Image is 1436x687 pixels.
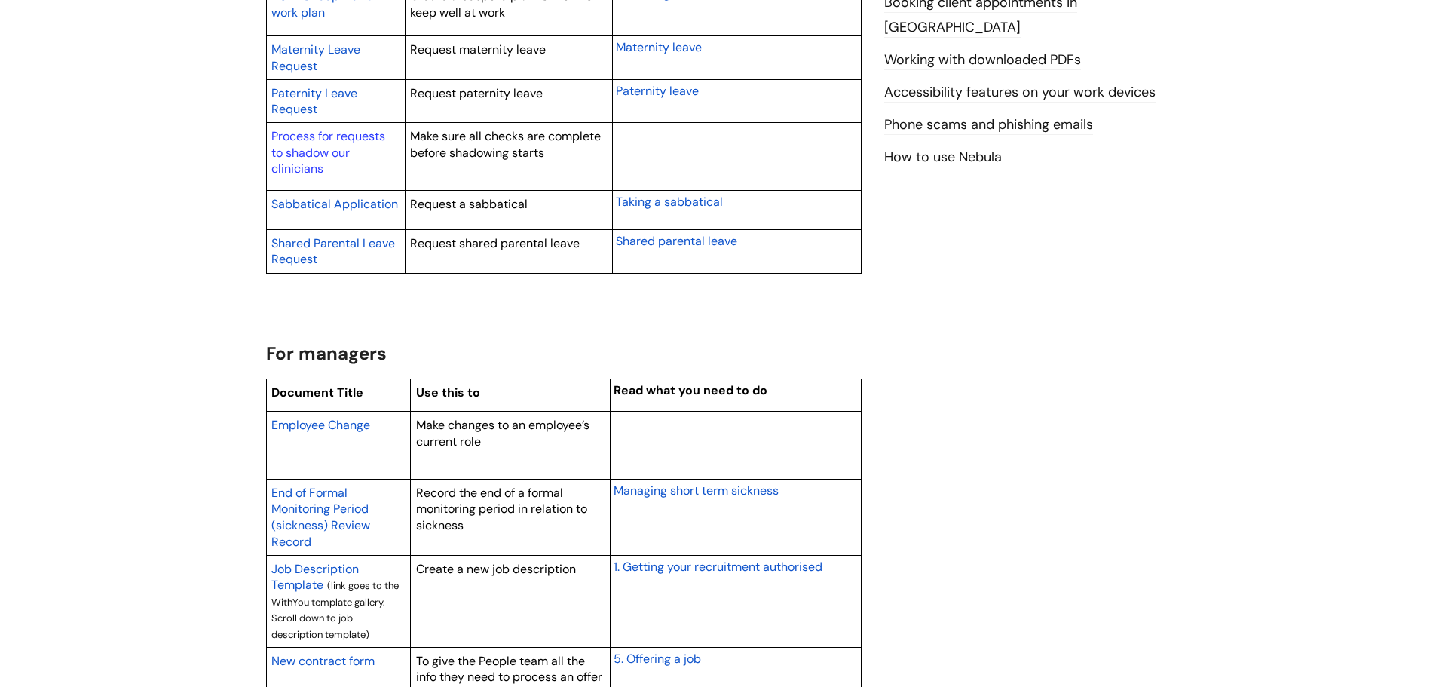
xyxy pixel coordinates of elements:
[271,85,357,118] span: Paternity Leave Request
[271,485,370,550] span: End of Formal Monitoring Period (sickness) Review Record
[616,232,737,250] a: Shared parental leave
[271,41,360,74] span: Maternity Leave Request
[616,38,702,56] a: Maternity leave
[271,652,375,670] a: New contract form
[271,416,370,434] a: Employee Change
[884,83,1156,103] a: Accessibility features on your work devices
[266,342,387,365] span: For managers
[614,557,822,575] a: 1. Getting your recruitment authorised
[616,194,723,210] span: Taking a sabbatical
[616,233,737,249] span: Shared parental leave
[271,195,398,213] a: Sabbatical Application
[614,382,767,398] span: Read what you need to do
[271,483,370,551] a: End of Formal Monitoring Period (sickness) Review Record
[271,417,370,433] span: Employee Change
[614,483,779,498] span: Managing short term sickness
[884,51,1081,70] a: Working with downloaded PDFs
[614,651,701,667] span: 5. Offering a job
[271,579,399,641] span: (link goes to the WithYou template gallery. Scroll down to job description template)
[410,41,546,57] span: Request maternity leave
[271,40,360,75] a: Maternity Leave Request
[616,83,699,99] span: Paternity leave
[614,559,822,575] span: 1. Getting your recruitment authorised
[271,653,375,669] span: New contract form
[410,196,528,212] span: Request a sabbatical
[416,417,589,449] span: Make changes to an employee’s current role
[271,235,395,268] span: Shared Parental Leave Request
[271,561,359,593] span: Job Description Template
[416,561,576,577] span: Create a new job description
[410,85,543,101] span: Request paternity leave
[410,128,601,161] span: Make sure all checks are complete before shadowing starts
[416,385,480,400] span: Use this to
[271,128,385,176] a: Process for requests to shadow our clinicians
[416,485,587,533] span: Record the end of a formal monitoring period in relation to sickness
[616,192,723,210] a: Taking a sabbatical
[616,81,699,100] a: Paternity leave
[271,560,359,594] a: Job Description Template
[271,84,357,118] a: Paternity Leave Request
[271,385,363,400] span: Document Title
[271,234,395,268] a: Shared Parental Leave Request
[614,481,779,499] a: Managing short term sickness
[616,39,702,55] span: Maternity leave
[884,148,1002,167] a: How to use Nebula
[410,235,580,251] span: Request shared parental leave
[614,649,701,667] a: 5. Offering a job
[271,196,398,212] span: Sabbatical Application
[884,115,1093,135] a: Phone scams and phishing emails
